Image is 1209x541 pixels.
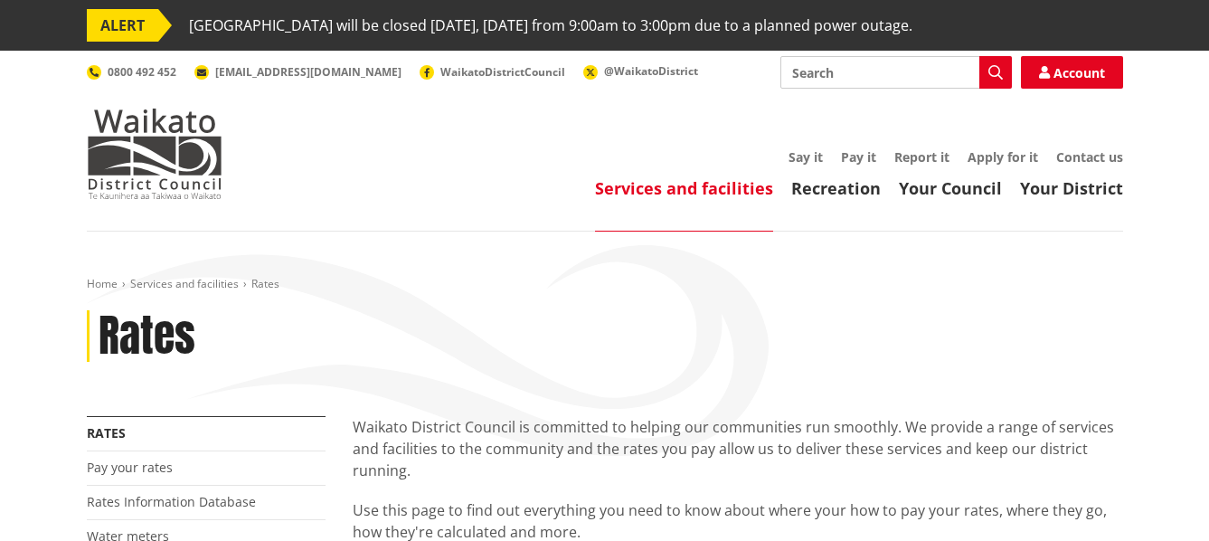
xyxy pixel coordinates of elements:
[87,459,173,476] a: Pay your rates
[583,63,698,79] a: @WaikatoDistrict
[87,9,158,42] span: ALERT
[215,64,401,80] span: [EMAIL_ADDRESS][DOMAIN_NAME]
[595,177,773,199] a: Services and facilities
[99,310,195,363] h1: Rates
[440,64,565,80] span: WaikatoDistrictCouncil
[251,276,279,291] span: Rates
[130,276,239,291] a: Services and facilities
[87,277,1123,292] nav: breadcrumb
[420,64,565,80] a: WaikatoDistrictCouncil
[899,177,1002,199] a: Your Council
[894,148,949,166] a: Report it
[1056,148,1123,166] a: Contact us
[189,9,912,42] span: [GEOGRAPHIC_DATA] will be closed [DATE], [DATE] from 9:00am to 3:00pm due to a planned power outage.
[87,109,222,199] img: Waikato District Council - Te Kaunihera aa Takiwaa o Waikato
[87,64,176,80] a: 0800 492 452
[789,148,823,166] a: Say it
[87,276,118,291] a: Home
[1021,56,1123,89] a: Account
[194,64,401,80] a: [EMAIL_ADDRESS][DOMAIN_NAME]
[108,64,176,80] span: 0800 492 452
[780,56,1012,89] input: Search input
[791,177,881,199] a: Recreation
[1020,177,1123,199] a: Your District
[87,424,126,441] a: Rates
[87,493,256,510] a: Rates Information Database
[968,148,1038,166] a: Apply for it
[604,63,698,79] span: @WaikatoDistrict
[353,416,1123,481] p: Waikato District Council is committed to helping our communities run smoothly. We provide a range...
[841,148,876,166] a: Pay it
